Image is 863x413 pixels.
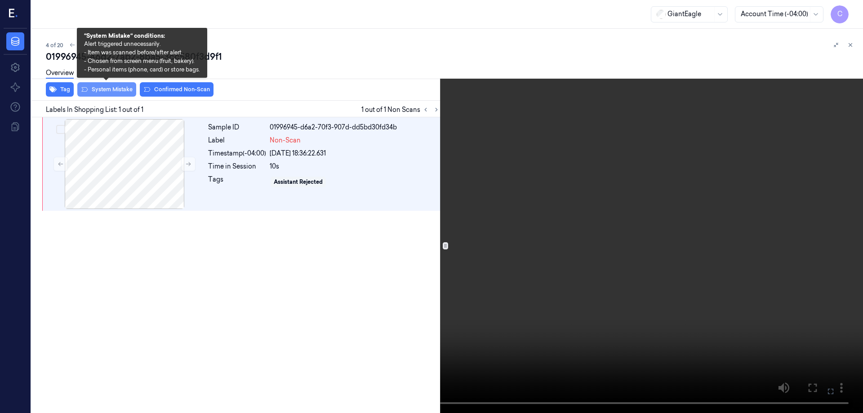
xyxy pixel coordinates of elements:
[46,105,143,115] span: Labels In Shopping List: 1 out of 1
[270,123,440,132] div: 01996945-d6a2-70f3-907d-dd5bd30fd34b
[208,162,266,171] div: Time in Session
[274,178,323,186] div: Assistant Rejected
[77,82,136,97] button: System Mistake
[270,136,301,145] span: Non-Scan
[270,149,440,158] div: [DATE] 18:36:22.631
[208,149,266,158] div: Timestamp (-04:00)
[270,162,440,171] div: 10s
[46,41,63,49] span: 4 of 20
[46,68,74,79] a: Overview
[46,82,74,97] button: Tag
[208,175,266,189] div: Tags
[46,50,856,63] div: 01996945-46d2-7ab2-8ba5-3cc580f3d9f1
[361,104,442,115] span: 1 out of 1 Non Scans
[140,82,214,97] button: Confirmed Non-Scan
[56,125,65,134] button: Select row
[831,5,849,23] button: C
[208,136,266,145] div: Label
[208,123,266,132] div: Sample ID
